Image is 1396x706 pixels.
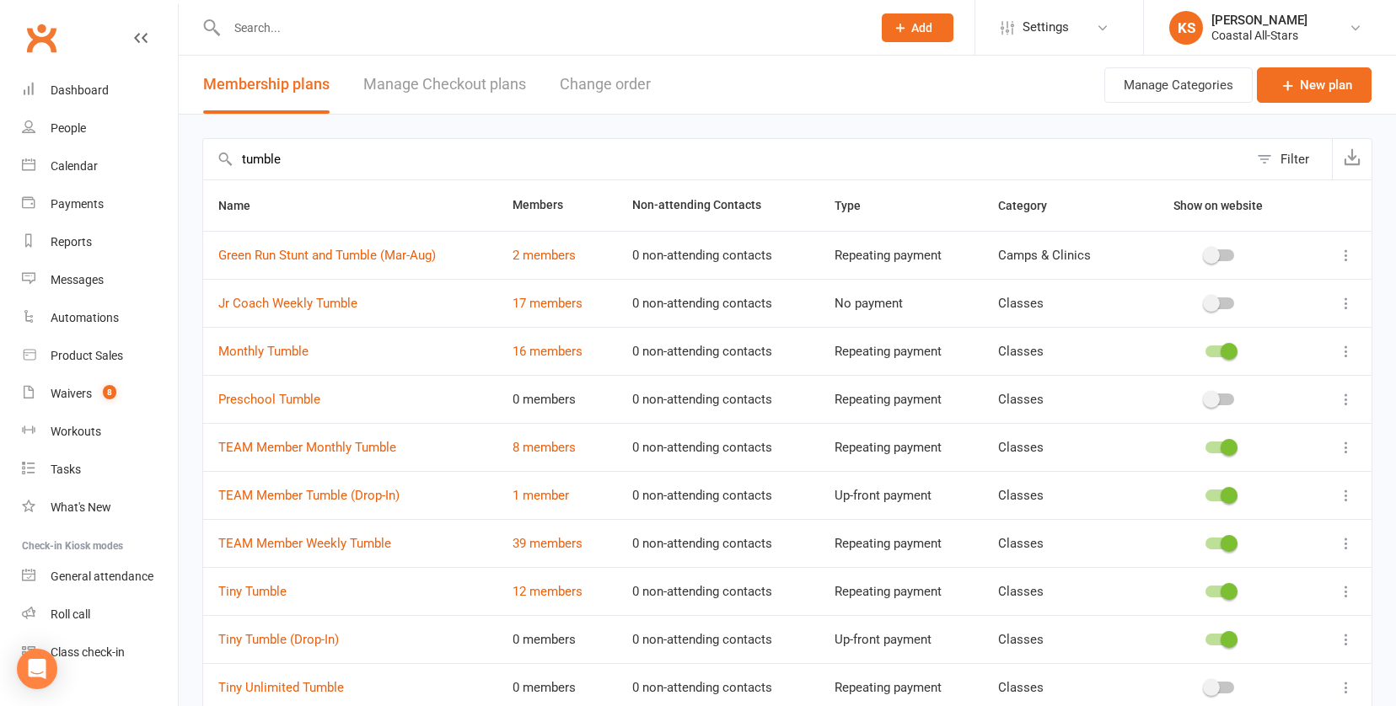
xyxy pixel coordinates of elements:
button: Manage Categories [1104,67,1253,103]
td: Classes [983,423,1130,471]
td: 0 non-attending contacts [617,231,819,279]
td: Classes [983,471,1130,519]
div: General attendance [51,570,153,583]
td: Up-front payment [819,471,983,519]
a: Payments [22,185,178,223]
span: Name [218,199,269,212]
td: 0 non-attending contacts [617,279,819,327]
button: Change order [560,56,651,114]
a: New plan [1257,67,1372,103]
div: Automations [51,311,119,324]
td: Classes [983,567,1130,615]
a: Tiny Unlimited Tumble [218,680,344,695]
td: 0 non-attending contacts [617,423,819,471]
a: Waivers 8 [22,375,178,413]
a: 8 members [513,440,576,455]
span: 8 [103,385,116,399]
button: Add [882,13,953,42]
div: [PERSON_NAME] [1211,13,1307,28]
div: Messages [51,273,104,286]
input: Search by name [203,139,1248,179]
span: Settings [1023,8,1069,46]
td: Classes [983,519,1130,567]
td: 0 members [497,615,616,663]
button: Show on website [1158,195,1281,216]
div: What's New [51,500,111,514]
div: Coastal All-Stars [1211,28,1307,43]
a: Jr Coach Weekly Tumble [218,296,357,311]
a: Automations [22,299,178,337]
button: Membership plans [203,56,330,114]
div: Tasks [51,463,81,476]
a: Tasks [22,451,178,489]
a: Class kiosk mode [22,634,178,671]
a: Tiny Tumble [218,584,287,599]
a: Dashboard [22,72,178,110]
td: 0 non-attending contacts [617,375,819,423]
div: Workouts [51,425,101,438]
a: Reports [22,223,178,261]
a: 1 member [513,488,569,503]
td: 0 members [497,375,616,423]
div: KS [1169,11,1203,45]
a: Roll call [22,596,178,634]
div: Waivers [51,387,92,400]
a: Tiny Tumble (Drop-In) [218,632,339,647]
a: Workouts [22,413,178,451]
td: No payment [819,279,983,327]
td: Up-front payment [819,615,983,663]
td: Classes [983,615,1130,663]
a: What's New [22,489,178,527]
td: Repeating payment [819,423,983,471]
td: Camps & Clinics [983,231,1130,279]
td: 0 non-attending contacts [617,567,819,615]
div: Calendar [51,159,98,173]
td: Repeating payment [819,519,983,567]
a: 16 members [513,344,583,359]
a: TEAM Member Monthly Tumble [218,440,396,455]
td: 0 non-attending contacts [617,519,819,567]
td: Classes [983,375,1130,423]
td: 0 non-attending contacts [617,615,819,663]
button: Name [218,195,269,216]
span: Category [998,199,1066,212]
a: Messages [22,261,178,299]
td: Repeating payment [819,231,983,279]
a: TEAM Member Tumble (Drop-In) [218,488,400,503]
td: Repeating payment [819,375,983,423]
span: Type [835,199,879,212]
div: Reports [51,235,92,249]
th: Members [497,180,616,231]
div: Dashboard [51,83,109,97]
div: Roll call [51,607,90,621]
button: Category [998,195,1066,216]
a: General attendance kiosk mode [22,558,178,596]
a: 39 members [513,536,583,551]
a: Manage Checkout plans [363,56,526,114]
div: Open Intercom Messenger [17,649,57,689]
span: Add [911,21,932,35]
button: Filter [1248,139,1332,179]
a: 17 members [513,296,583,311]
div: Class check-in [51,645,125,659]
th: Non-attending Contacts [617,180,819,231]
a: Preschool Tumble [218,392,320,407]
a: 2 members [513,248,576,263]
button: Type [835,195,879,216]
a: Calendar [22,147,178,185]
a: TEAM Member Weekly Tumble [218,536,391,551]
td: Repeating payment [819,327,983,375]
td: Classes [983,279,1130,327]
div: Payments [51,197,104,211]
a: People [22,110,178,147]
input: Search... [222,16,860,40]
td: 0 non-attending contacts [617,471,819,519]
div: Filter [1281,149,1309,169]
a: Clubworx [20,17,62,59]
div: Product Sales [51,349,123,362]
a: Green Run Stunt and Tumble (Mar-Aug) [218,248,436,263]
div: People [51,121,86,135]
a: Product Sales [22,337,178,375]
td: 0 non-attending contacts [617,327,819,375]
a: Monthly Tumble [218,344,309,359]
